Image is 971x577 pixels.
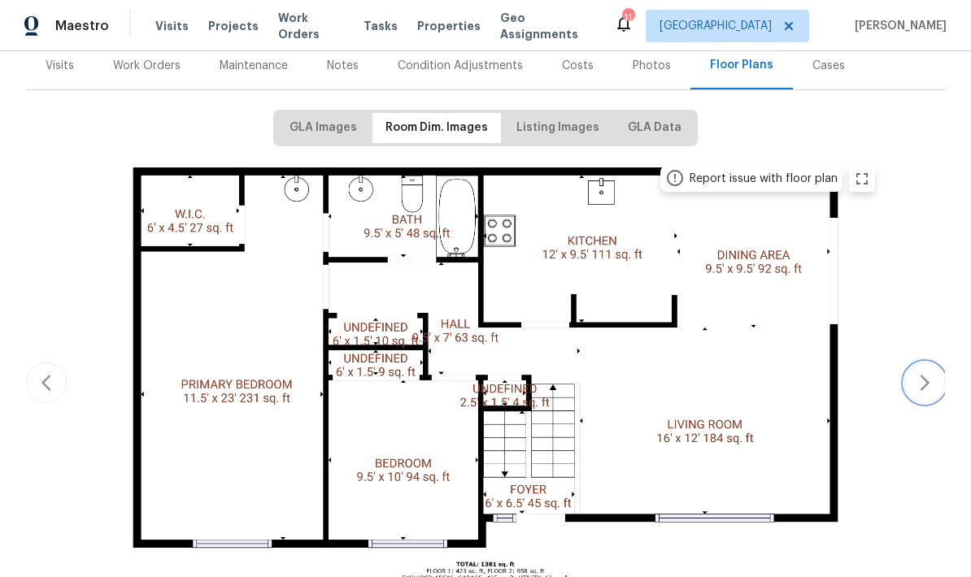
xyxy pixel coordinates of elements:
[290,118,357,138] span: GLA Images
[372,113,501,143] button: Room Dim. Images
[503,113,612,143] button: Listing Images
[690,171,838,187] div: Report issue with floor plan
[628,118,681,138] span: GLA Data
[660,18,772,34] span: [GEOGRAPHIC_DATA]
[278,10,344,42] span: Work Orders
[155,18,189,34] span: Visits
[710,57,773,73] div: Floor Plans
[385,118,488,138] span: Room Dim. Images
[562,58,594,74] div: Costs
[364,20,398,32] span: Tasks
[220,58,288,74] div: Maintenance
[849,166,875,192] button: zoom in
[848,18,947,34] span: [PERSON_NAME]
[208,18,259,34] span: Projects
[633,58,671,74] div: Photos
[622,10,634,26] div: 11
[46,58,74,74] div: Visits
[500,10,594,42] span: Geo Assignments
[812,58,845,74] div: Cases
[276,113,370,143] button: GLA Images
[55,18,109,34] span: Maestro
[113,58,181,74] div: Work Orders
[516,118,599,138] span: Listing Images
[327,58,359,74] div: Notes
[398,58,523,74] div: Condition Adjustments
[615,113,695,143] button: GLA Data
[417,18,481,34] span: Properties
